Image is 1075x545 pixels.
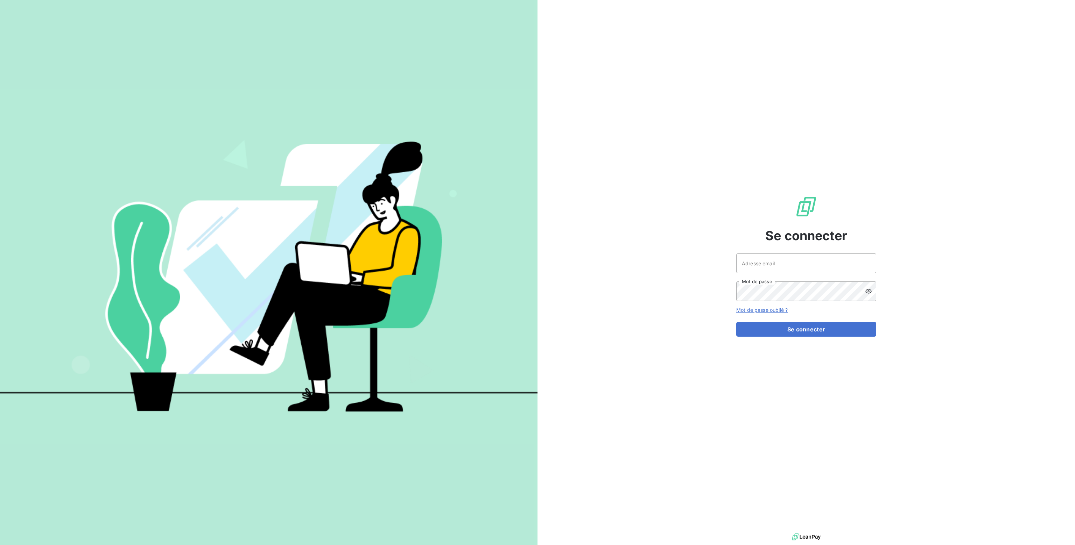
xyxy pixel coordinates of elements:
img: logo [792,532,821,542]
a: Mot de passe oublié ? [736,307,788,313]
input: placeholder [736,253,876,273]
button: Se connecter [736,322,876,337]
img: Logo LeanPay [795,195,817,218]
span: Se connecter [765,226,847,245]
